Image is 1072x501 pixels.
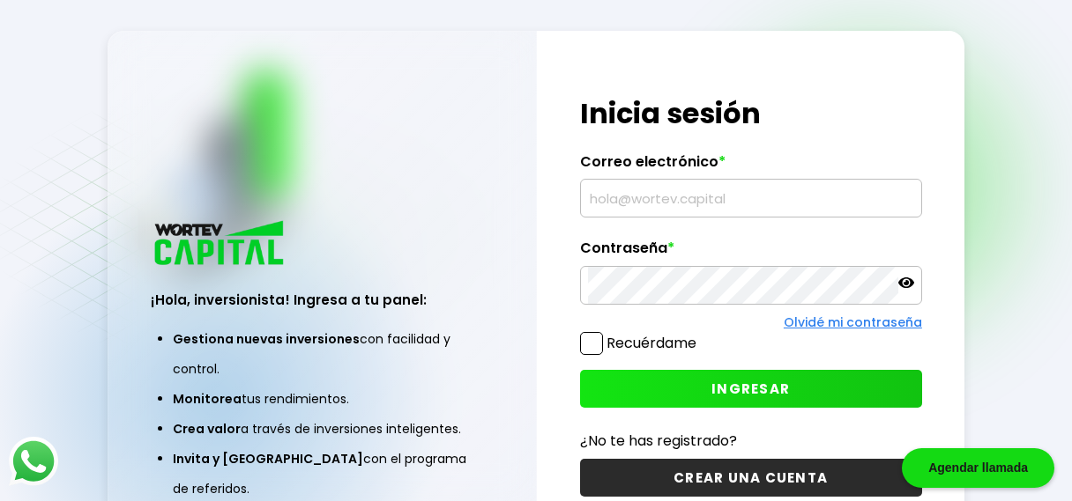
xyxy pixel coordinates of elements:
[173,384,471,414] li: tus rendimientos.
[173,330,360,348] span: Gestiona nuevas inversiones
[173,390,242,408] span: Monitorea
[711,379,790,398] span: INGRESAR
[580,459,922,497] button: CREAR UNA CUENTA
[588,180,914,217] input: hola@wortev.capital
[580,92,922,135] h1: Inicia sesión
[173,450,363,468] span: Invita y [GEOGRAPHIC_DATA]
[173,414,471,444] li: a través de inversiones inteligentes.
[151,218,290,270] img: logo_wortev_capital
[580,153,922,180] label: Correo electrónico
[151,290,493,310] h3: ¡Hola, inversionista! Ingresa a tu panel:
[9,437,58,486] img: logos_whatsapp-icon.242b2217.svg
[580,370,922,408] button: INGRESAR
[784,313,922,331] a: Olvidé mi contraseña
[580,430,922,497] a: ¿No te has registrado?CREAR UNA CUENTA
[580,430,922,452] p: ¿No te has registrado?
[607,333,696,353] label: Recuérdame
[173,324,471,384] li: con facilidad y control.
[580,239,922,266] label: Contraseña
[173,420,241,438] span: Crea valor
[902,448,1054,488] div: Agendar llamada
